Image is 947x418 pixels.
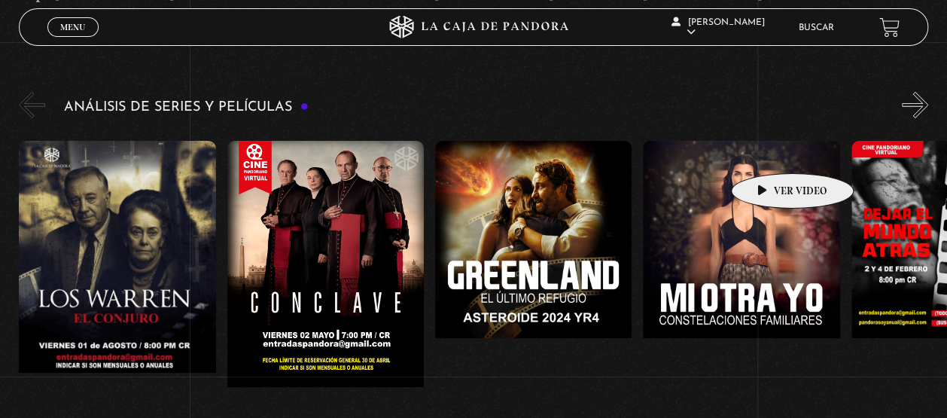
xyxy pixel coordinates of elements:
span: [PERSON_NAME] [671,18,764,37]
span: Cerrar [56,35,91,46]
a: View your shopping cart [879,17,900,38]
span: Menu [60,23,85,32]
button: Previous [19,92,45,118]
a: Buscar [799,23,834,32]
button: Next [902,92,928,118]
h3: Análisis de series y películas [64,100,309,114]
